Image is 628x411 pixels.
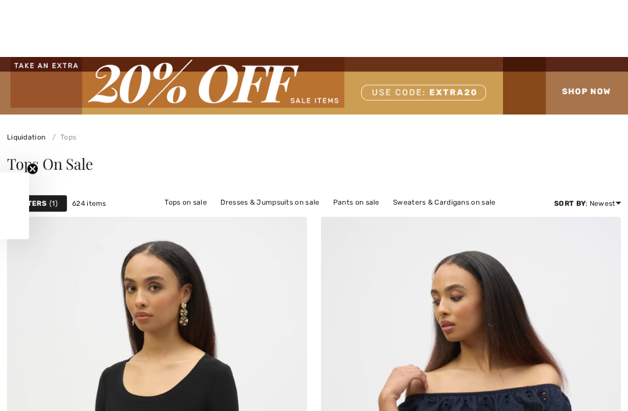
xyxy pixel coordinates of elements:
[49,198,58,209] span: 1
[7,133,45,141] a: Liquidation
[27,163,38,174] button: Close teaser
[314,210,372,225] a: Skirts on sale
[215,195,325,210] a: Dresses & Jumpsuits on sale
[17,198,47,209] strong: Filters
[554,198,621,209] div: : Newest
[327,195,386,210] a: Pants on sale
[72,198,106,209] span: 624 items
[159,195,213,210] a: Tops on sale
[48,133,77,141] a: Tops
[7,153,92,174] span: Tops On Sale
[387,195,501,210] a: Sweaters & Cardigans on sale
[212,210,312,225] a: Jackets & Blazers on sale
[374,210,449,225] a: Outerwear on sale
[554,199,586,208] strong: Sort By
